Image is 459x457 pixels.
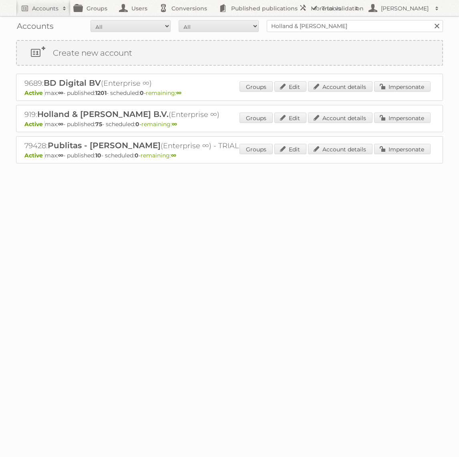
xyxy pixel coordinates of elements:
strong: ∞ [171,152,176,159]
strong: ∞ [58,152,63,159]
p: max: - published: - scheduled: - [24,121,435,128]
a: Groups [240,144,273,154]
a: Edit [274,113,306,123]
span: remaining: [141,152,176,159]
h2: 79428: (Enterprise ∞) - TRIAL [24,141,305,151]
a: Edit [274,81,306,92]
a: Account details [308,113,372,123]
span: BD Digital BV [44,78,101,88]
a: Edit [274,144,306,154]
strong: 0 [140,89,144,97]
strong: 0 [135,121,139,128]
h2: 9689: (Enterprise ∞) [24,78,305,89]
a: Impersonate [374,81,431,92]
h2: 919: (Enterprise ∞) [24,109,305,120]
p: max: - published: - scheduled: - [24,152,435,159]
a: Groups [240,81,273,92]
a: Groups [240,113,273,123]
p: max: - published: - scheduled: - [24,89,435,97]
a: Create new account [17,41,442,65]
span: remaining: [141,121,177,128]
a: Impersonate [374,144,431,154]
strong: 1201 [95,89,107,97]
strong: ∞ [176,89,181,97]
strong: ∞ [172,121,177,128]
strong: ∞ [58,121,63,128]
span: remaining: [146,89,181,97]
h2: [PERSON_NAME] [379,4,431,12]
span: Active [24,89,45,97]
a: Account details [308,144,372,154]
a: Impersonate [374,113,431,123]
strong: 75 [95,121,102,128]
a: Account details [308,81,372,92]
span: Publitas - [PERSON_NAME] [48,141,161,150]
strong: ∞ [58,89,63,97]
span: Active [24,152,45,159]
h2: More tools [311,4,351,12]
strong: 10 [95,152,101,159]
h2: Accounts [32,4,58,12]
span: Holland & [PERSON_NAME] B.V. [37,109,169,119]
strong: 0 [135,152,139,159]
span: Active [24,121,45,128]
